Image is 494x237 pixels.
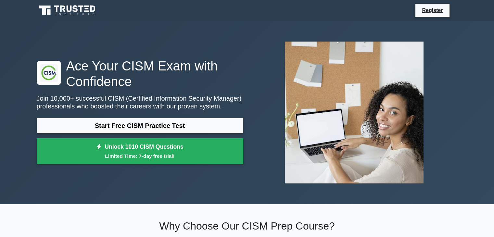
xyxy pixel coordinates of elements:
a: Start Free CISM Practice Test [37,118,243,133]
h2: Why Choose Our CISM Prep Course? [37,220,458,232]
small: Limited Time: 7-day free trial! [45,152,235,160]
a: Unlock 1010 CISM QuestionsLimited Time: 7-day free trial! [37,138,243,164]
a: Register [418,6,447,14]
p: Join 10,000+ successful CISM (Certified Information Security Manager) professionals who boosted t... [37,94,243,110]
h1: Ace Your CISM Exam with Confidence [37,58,243,89]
